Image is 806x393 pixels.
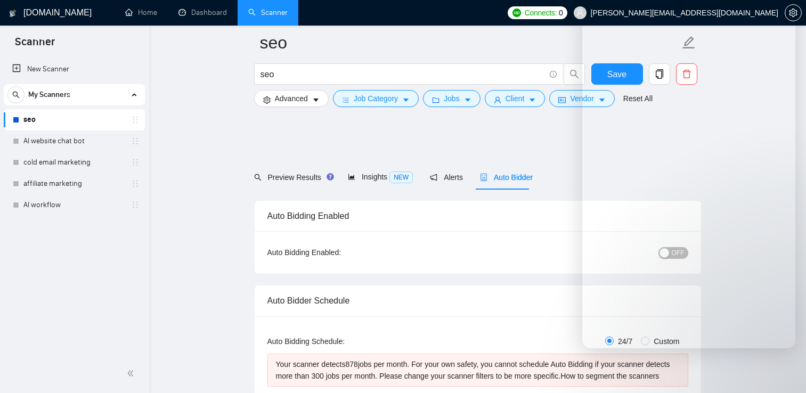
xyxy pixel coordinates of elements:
[550,71,557,78] span: info-circle
[312,96,320,104] span: caret-down
[423,90,481,107] button: folderJobscaret-down
[248,8,288,17] a: searchScanner
[342,96,349,104] span: bars
[178,8,227,17] a: dashboardDashboard
[480,174,487,181] span: robot
[348,173,355,181] span: area-chart
[267,201,688,231] div: Auto Bidding Enabled
[23,152,125,173] a: cold email marketing
[770,357,795,382] iframe: Intercom live chat
[254,173,331,182] span: Preview Results
[512,9,521,17] img: upwork-logo.png
[125,8,157,17] a: homeHome
[276,358,680,382] div: Your scanner detects 878 jobs per month. For your own safety, you cannot schedule Auto Bidding if...
[525,7,557,19] span: Connects:
[4,84,145,216] li: My Scanners
[23,109,125,130] a: seo
[131,158,140,167] span: holder
[275,93,308,104] span: Advanced
[8,91,24,99] span: search
[325,172,335,182] div: Tooltip anchor
[559,7,563,19] span: 0
[570,93,593,104] span: Vendor
[576,9,584,17] span: user
[402,96,410,104] span: caret-down
[564,69,584,79] span: search
[9,5,17,22] img: logo
[127,368,137,379] span: double-left
[564,63,585,85] button: search
[464,96,471,104] span: caret-down
[260,68,545,81] input: Search Freelance Jobs...
[485,90,546,107] button: userClientcaret-down
[333,90,419,107] button: barsJob Categorycaret-down
[131,116,140,124] span: holder
[131,179,140,188] span: holder
[558,96,566,104] span: idcard
[131,137,140,145] span: holder
[354,93,398,104] span: Job Category
[560,372,659,380] a: How to segment the scanners
[528,96,536,104] span: caret-down
[4,59,145,80] li: New Scanner
[785,9,801,17] span: setting
[430,173,463,182] span: Alerts
[254,90,329,107] button: settingAdvancedcaret-down
[432,96,439,104] span: folder
[7,86,25,103] button: search
[12,59,136,80] a: New Scanner
[267,247,408,258] div: Auto Bidding Enabled:
[480,173,533,182] span: Auto Bidder
[260,29,680,56] input: Scanner name...
[348,173,413,181] span: Insights
[131,201,140,209] span: holder
[785,9,802,17] a: setting
[444,93,460,104] span: Jobs
[785,4,802,21] button: setting
[430,174,437,181] span: notification
[267,335,408,347] div: Auto Bidding Schedule:
[254,174,262,181] span: search
[23,130,125,152] a: AI website chat bot
[6,34,63,56] span: Scanner
[494,96,501,104] span: user
[506,93,525,104] span: Client
[263,96,271,104] span: setting
[23,194,125,216] a: AI workflow
[28,84,70,105] span: My Scanners
[582,11,795,348] iframe: Intercom live chat
[549,90,614,107] button: idcardVendorcaret-down
[267,285,688,316] div: Auto Bidder Schedule
[23,173,125,194] a: affiliate marketing
[389,171,413,183] span: NEW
